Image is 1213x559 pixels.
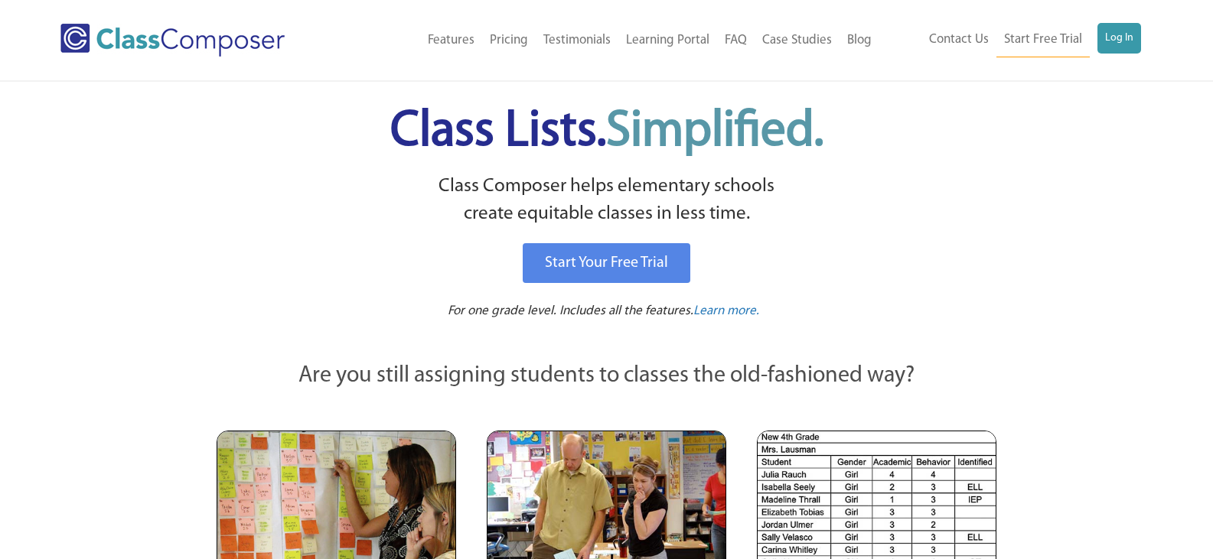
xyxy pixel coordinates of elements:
[390,107,823,157] span: Class Lists.
[879,23,1141,57] nav: Header Menu
[840,24,879,57] a: Blog
[755,24,840,57] a: Case Studies
[536,24,618,57] a: Testimonials
[996,23,1090,57] a: Start Free Trial
[214,173,999,229] p: Class Composer helps elementary schools create equitable classes in less time.
[921,23,996,57] a: Contact Us
[545,255,668,271] span: Start Your Free Trial
[345,24,879,57] nav: Header Menu
[217,359,997,393] p: Are you still assigning students to classes the old-fashioned way?
[60,24,285,57] img: Class Composer
[1097,23,1141,54] a: Log In
[717,24,755,57] a: FAQ
[693,302,759,321] a: Learn more.
[523,243,690,283] a: Start Your Free Trial
[420,24,482,57] a: Features
[618,24,717,57] a: Learning Portal
[693,304,759,317] span: Learn more.
[448,304,693,317] span: For one grade level. Includes all the features.
[606,107,823,157] span: Simplified.
[482,24,536,57] a: Pricing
